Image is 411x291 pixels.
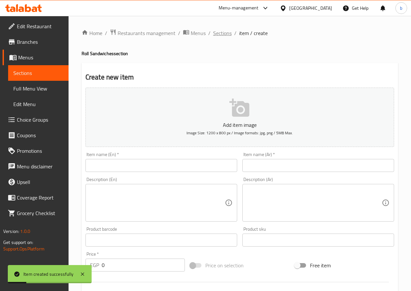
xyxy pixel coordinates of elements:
[85,72,394,82] h2: Create new item
[3,50,69,65] a: Menus
[178,29,180,37] li: /
[310,261,331,269] span: Free item
[3,34,69,50] a: Branches
[208,29,211,37] li: /
[13,69,63,77] span: Sections
[105,29,107,37] li: /
[219,4,259,12] div: Menu-management
[8,65,69,81] a: Sections
[17,38,63,46] span: Branches
[186,129,293,137] span: Image Size: 1200 x 800 px / Image formats: jpg, png / 5MB Max.
[3,159,69,174] a: Menu disclaimer
[242,159,394,172] input: Enter name Ar
[17,131,63,139] span: Coupons
[213,29,232,37] a: Sections
[90,261,99,269] p: EGP
[3,238,33,247] span: Get support on:
[3,112,69,127] a: Choice Groups
[82,29,102,37] a: Home
[8,81,69,96] a: Full Menu View
[13,100,63,108] span: Edit Menu
[85,88,394,147] button: Add item imageImage Size: 1200 x 800 px / Image formats: jpg, png / 5MB Max.
[3,190,69,205] a: Coverage Report
[239,29,268,37] span: item / create
[3,227,19,236] span: Version:
[8,96,69,112] a: Edit Menu
[3,205,69,221] a: Grocery Checklist
[183,29,206,37] a: Menus
[17,163,63,170] span: Menu disclaimer
[13,85,63,92] span: Full Menu View
[3,174,69,190] a: Upsell
[20,227,30,236] span: 1.0.0
[3,143,69,159] a: Promotions
[118,29,175,37] span: Restaurants management
[17,147,63,155] span: Promotions
[18,54,63,61] span: Menus
[102,259,185,272] input: Please enter price
[96,121,384,129] p: Add item image
[3,245,45,253] a: Support.OpsPlatform
[289,5,332,12] div: [GEOGRAPHIC_DATA]
[400,5,402,12] span: b
[82,29,398,37] nav: breadcrumb
[82,50,398,57] h4: Roll Sandwiches section
[17,194,63,201] span: Coverage Report
[3,18,69,34] a: Edit Restaurant
[85,234,237,247] input: Please enter product barcode
[23,271,73,278] div: Item created successfully
[242,234,394,247] input: Please enter product sku
[17,116,63,124] span: Choice Groups
[17,22,63,30] span: Edit Restaurant
[17,178,63,186] span: Upsell
[205,261,244,269] span: Price on selection
[17,209,63,217] span: Grocery Checklist
[85,159,237,172] input: Enter name En
[191,29,206,37] span: Menus
[3,127,69,143] a: Coupons
[234,29,237,37] li: /
[110,29,175,37] a: Restaurants management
